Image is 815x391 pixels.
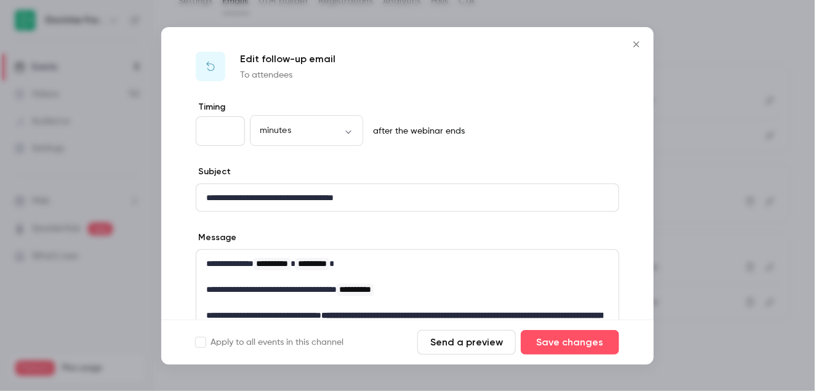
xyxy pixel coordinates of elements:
[196,232,236,244] label: Message
[368,125,465,137] p: after the webinar ends
[196,101,619,113] label: Timing
[624,32,649,57] button: Close
[417,330,516,355] button: Send a preview
[196,166,231,178] label: Subject
[240,52,335,67] p: Edit follow-up email
[250,124,363,137] div: minutes
[240,69,335,81] p: To attendees
[521,330,619,355] button: Save changes
[196,184,619,212] div: editor
[196,336,343,349] label: Apply to all events in this channel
